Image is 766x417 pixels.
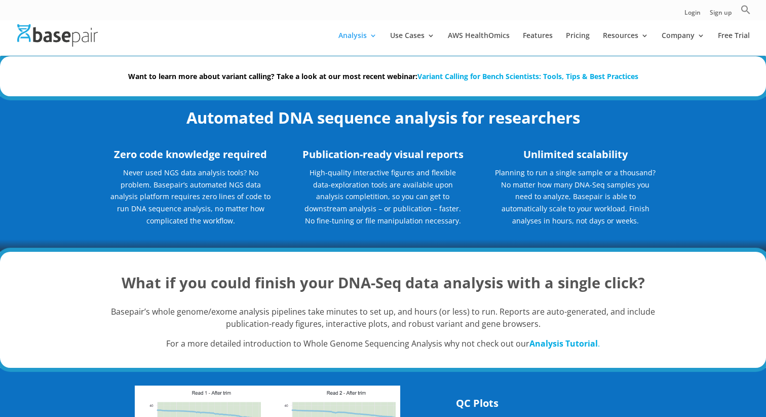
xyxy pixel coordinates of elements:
[109,338,657,350] p: For a more detailed introduction to Whole Genome Sequencing Analysis why not check out our
[710,10,732,20] a: Sign up
[529,338,600,349] a: Analysis Tutorial.
[122,273,645,292] strong: What if you could finish your DNA-Seq data analysis with a single click?
[109,167,272,234] p: Never used NGS data analysis tools? No problem. Basepair’s automated NGS data analysis platform r...
[494,167,657,227] p: Planning to run a single sample or a thousand? No matter how many DNA-Seq samples you need to ana...
[17,24,98,46] img: Basepair
[109,306,657,338] p: Basepair’s whole genome/exome analysis pipelines take minutes to set up, and hours (or less) to r...
[662,32,705,56] a: Company
[302,147,464,167] h3: Publication-ready visual reports
[529,338,598,349] strong: Analysis Tutorial
[186,107,580,128] strong: Automated DNA sequence analysis for researchers
[684,10,701,20] a: Login
[603,32,648,56] a: Resources
[566,32,590,56] a: Pricing
[338,32,377,56] a: Analysis
[128,71,638,81] strong: Want to learn more about variant calling? Take a look at our most recent webinar:
[741,5,751,15] svg: Search
[741,5,751,20] a: Search Icon Link
[109,147,272,167] h3: Zero code knowledge required
[417,71,638,81] a: Variant Calling for Bench Scientists: Tools, Tips & Best Practices
[494,147,657,167] h3: Unlimited scalability
[448,32,510,56] a: AWS HealthOmics
[718,32,750,56] a: Free Trial
[456,396,499,410] strong: QC Plots
[302,167,464,227] p: High-quality interactive figures and flexible data-exploration tools are available upon analysis ...
[390,32,435,56] a: Use Cases
[523,32,553,56] a: Features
